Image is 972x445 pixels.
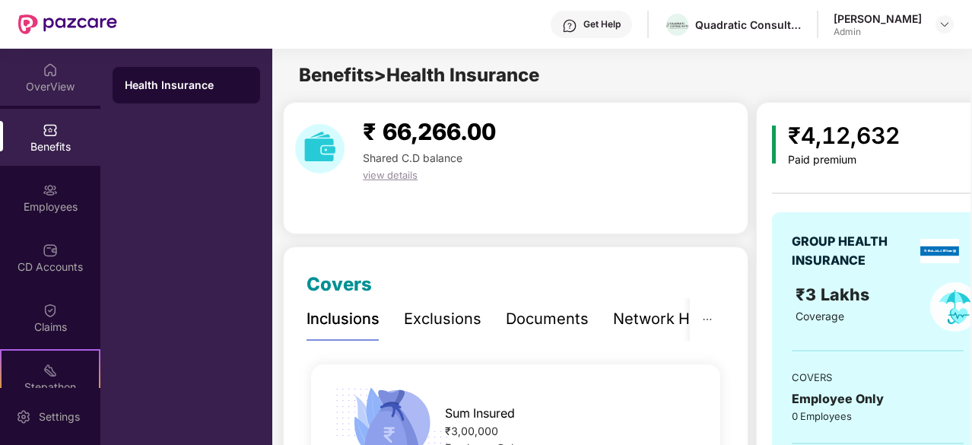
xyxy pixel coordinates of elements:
img: svg+xml;base64,PHN2ZyBpZD0iRW1wbG95ZWVzIiB4bWxucz0iaHR0cDovL3d3dy53My5vcmcvMjAwMC9zdmciIHdpZHRoPS... [43,183,58,198]
img: svg+xml;base64,PHN2ZyBpZD0iU2V0dGluZy0yMHgyMCIgeG1sbnM9Imh0dHA6Ly93d3cudzMub3JnLzIwMDAvc3ZnIiB3aW... [16,409,31,424]
span: ₹ 66,266.00 [363,118,496,145]
span: Coverage [796,310,844,323]
span: Sum Insured [445,404,515,423]
img: svg+xml;base64,PHN2ZyBpZD0iSGVscC0zMngzMiIgeG1sbnM9Imh0dHA6Ly93d3cudzMub3JnLzIwMDAvc3ZnIiB3aWR0aD... [562,18,577,33]
div: Exclusions [404,307,481,331]
img: svg+xml;base64,PHN2ZyB4bWxucz0iaHR0cDovL3d3dy53My5vcmcvMjAwMC9zdmciIHdpZHRoPSIyMSIgaGVpZ2h0PSIyMC... [43,363,58,378]
div: Settings [34,409,84,424]
div: Inclusions [307,307,380,331]
div: Admin [834,26,922,38]
span: ₹3 Lakhs [796,284,874,304]
div: Network Hospitals [613,307,746,331]
img: svg+xml;base64,PHN2ZyBpZD0iRHJvcGRvd24tMzJ4MzIiIHhtbG5zPSJodHRwOi8vd3d3LnczLm9yZy8yMDAwL3N2ZyIgd2... [939,18,951,30]
div: GROUP HEALTH INSURANCE [792,232,915,270]
span: Covers [307,273,372,295]
div: Quadratic Consultants [695,17,802,32]
img: icon [772,126,776,164]
div: Paid premium [788,154,900,167]
span: view details [363,169,418,181]
div: Health Insurance [125,78,248,93]
div: ₹4,12,632 [788,118,900,154]
span: Shared C.D balance [363,151,462,164]
div: Employee Only [792,389,964,408]
img: svg+xml;base64,PHN2ZyBpZD0iQ2xhaW0iIHhtbG5zPSJodHRwOi8vd3d3LnczLm9yZy8yMDAwL3N2ZyIgd2lkdGg9IjIwIi... [43,303,58,318]
button: ellipsis [690,298,725,340]
span: ellipsis [702,314,713,325]
div: Documents [506,307,589,331]
div: [PERSON_NAME] [834,11,922,26]
div: ₹3,00,000 [445,423,701,440]
img: insurerLogo [920,239,959,263]
span: Benefits > Health Insurance [299,64,539,86]
div: Get Help [583,18,621,30]
img: download [295,124,345,173]
div: 0 Employees [792,408,964,424]
div: COVERS [792,370,964,385]
img: svg+xml;base64,PHN2ZyBpZD0iQ0RfQWNjb3VudHMiIGRhdGEtbmFtZT0iQ0QgQWNjb3VudHMiIHhtbG5zPSJodHRwOi8vd3... [43,243,58,258]
img: svg+xml;base64,PHN2ZyBpZD0iSG9tZSIgeG1sbnM9Imh0dHA6Ly93d3cudzMub3JnLzIwMDAvc3ZnIiB3aWR0aD0iMjAiIG... [43,62,58,78]
img: svg+xml;base64,PHN2ZyBpZD0iQmVuZWZpdHMiIHhtbG5zPSJodHRwOi8vd3d3LnczLm9yZy8yMDAwL3N2ZyIgd2lkdGg9Ij... [43,122,58,138]
img: quadratic_consultants_logo_3.png [666,22,688,29]
img: New Pazcare Logo [18,14,117,34]
div: Stepathon [2,380,99,395]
